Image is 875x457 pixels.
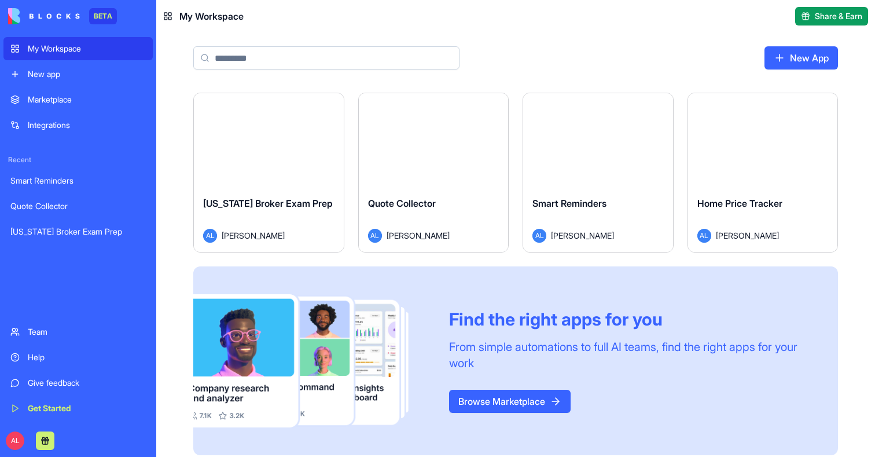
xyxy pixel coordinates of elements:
[28,43,146,54] div: My Workspace
[10,226,146,237] div: [US_STATE] Broker Exam Prep
[368,198,436,209] span: Quote Collector
[28,377,146,389] div: Give feedback
[28,68,146,80] div: New app
[28,403,146,414] div: Get Started
[179,9,244,23] span: My Workspace
[532,198,606,209] span: Smart Reminders
[203,229,217,243] span: AL
[697,229,711,243] span: AL
[222,229,285,242] span: [PERSON_NAME]
[449,339,810,371] div: From simple automations to full AI teams, find the right apps for your work
[89,8,117,24] div: BETA
[3,63,153,86] a: New app
[532,229,546,243] span: AL
[551,229,614,242] span: [PERSON_NAME]
[193,93,344,253] a: [US_STATE] Broker Exam PrepAL[PERSON_NAME]
[387,229,450,242] span: [PERSON_NAME]
[6,432,24,450] span: AL
[3,37,153,60] a: My Workspace
[3,320,153,343] a: Team
[3,88,153,111] a: Marketplace
[368,229,382,243] span: AL
[697,198,782,209] span: Home Price Tracker
[449,390,571,413] a: Browse Marketplace
[10,200,146,212] div: Quote Collector
[3,169,153,192] a: Smart Reminders
[28,94,146,105] div: Marketplace
[3,220,153,243] a: [US_STATE] Broker Exam Prep
[8,8,80,24] img: logo
[3,397,153,420] a: Get Started
[28,326,146,338] div: Team
[3,371,153,394] a: Give feedback
[3,155,153,164] span: Recent
[3,346,153,369] a: Help
[523,93,674,253] a: Smart RemindersAL[PERSON_NAME]
[10,175,146,187] div: Smart Reminders
[3,114,153,137] a: Integrations
[764,46,838,70] a: New App
[193,294,431,427] img: Frame_181_egmpey.png
[795,7,868,25] button: Share & Earn
[28,119,146,131] div: Integrations
[687,93,839,253] a: Home Price TrackerAL[PERSON_NAME]
[8,8,117,24] a: BETA
[815,10,862,22] span: Share & Earn
[358,93,509,253] a: Quote CollectorAL[PERSON_NAME]
[716,229,779,242] span: [PERSON_NAME]
[3,195,153,218] a: Quote Collector
[203,198,333,209] span: [US_STATE] Broker Exam Prep
[28,352,146,363] div: Help
[449,309,810,330] div: Find the right apps for you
